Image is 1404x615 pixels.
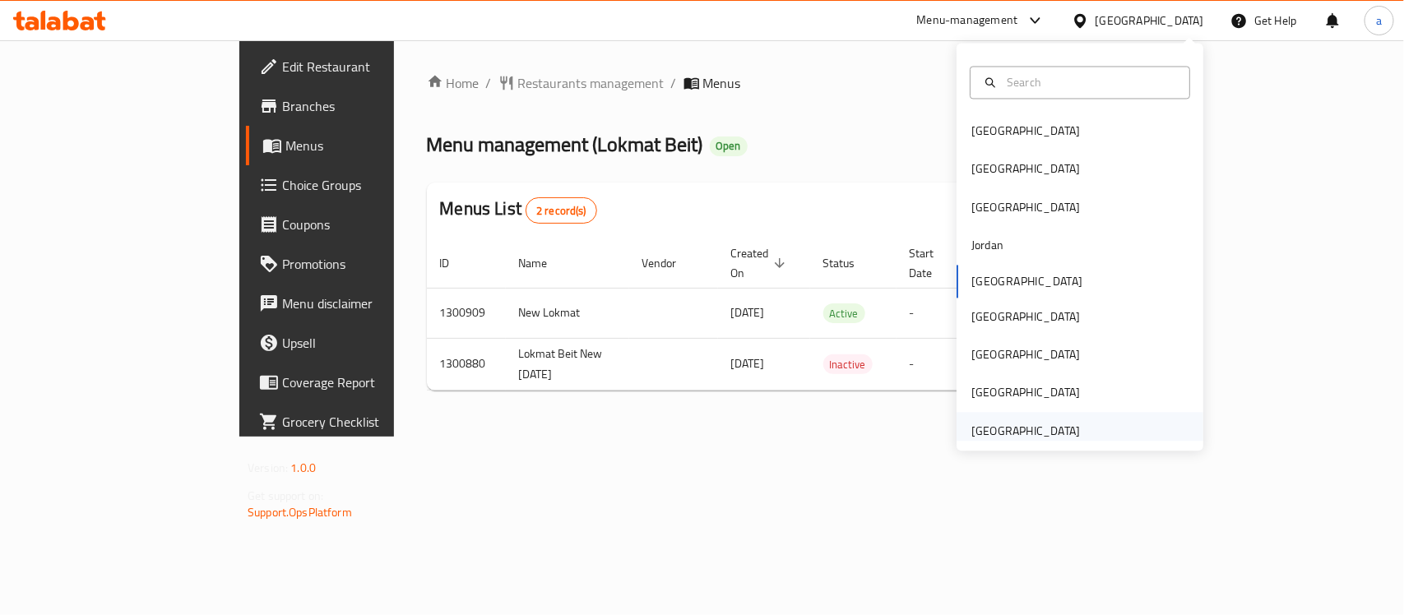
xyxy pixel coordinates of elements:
[246,165,474,205] a: Choice Groups
[971,346,1080,364] div: [GEOGRAPHIC_DATA]
[427,238,1244,391] table: enhanced table
[282,96,461,116] span: Branches
[1000,73,1179,91] input: Search
[282,294,461,313] span: Menu disclaimer
[282,175,461,195] span: Choice Groups
[823,355,873,374] span: Inactive
[246,323,474,363] a: Upsell
[246,126,474,165] a: Menus
[246,363,474,402] a: Coverage Report
[731,243,790,283] span: Created On
[285,136,461,155] span: Menus
[823,304,865,323] span: Active
[971,198,1080,216] div: [GEOGRAPHIC_DATA]
[486,73,492,93] li: /
[282,372,461,392] span: Coverage Report
[248,485,323,506] span: Get support on:
[671,73,677,93] li: /
[498,73,665,93] a: Restaurants management
[427,73,1132,93] nav: breadcrumb
[246,86,474,126] a: Branches
[910,243,956,283] span: Start Date
[246,402,474,442] a: Grocery Checklist
[282,333,461,353] span: Upsell
[971,384,1080,402] div: [GEOGRAPHIC_DATA]
[971,237,1003,255] div: Jordan
[971,307,1080,326] div: [GEOGRAPHIC_DATA]
[506,338,629,390] td: Lokmat Beit New [DATE]
[710,139,748,153] span: Open
[971,160,1080,178] div: [GEOGRAPHIC_DATA]
[1096,12,1204,30] div: [GEOGRAPHIC_DATA]
[731,302,765,323] span: [DATE]
[703,73,741,93] span: Menus
[246,244,474,284] a: Promotions
[971,422,1080,440] div: [GEOGRAPHIC_DATA]
[971,123,1080,141] div: [GEOGRAPHIC_DATA]
[440,253,471,273] span: ID
[427,126,703,163] span: Menu management ( Lokmat Beit )
[897,288,975,338] td: -
[440,197,597,224] h2: Menus List
[897,338,975,390] td: -
[917,11,1018,30] div: Menu-management
[248,457,288,479] span: Version:
[282,57,461,76] span: Edit Restaurant
[282,215,461,234] span: Coupons
[526,197,597,224] div: Total records count
[518,73,665,93] span: Restaurants management
[246,284,474,323] a: Menu disclaimer
[248,502,352,523] a: Support.OpsPlatform
[823,253,877,273] span: Status
[731,353,765,374] span: [DATE]
[1376,12,1382,30] span: a
[710,136,748,156] div: Open
[246,47,474,86] a: Edit Restaurant
[282,254,461,274] span: Promotions
[506,288,629,338] td: New Lokmat
[526,203,596,219] span: 2 record(s)
[282,412,461,432] span: Grocery Checklist
[246,205,474,244] a: Coupons
[642,253,698,273] span: Vendor
[290,457,316,479] span: 1.0.0
[519,253,569,273] span: Name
